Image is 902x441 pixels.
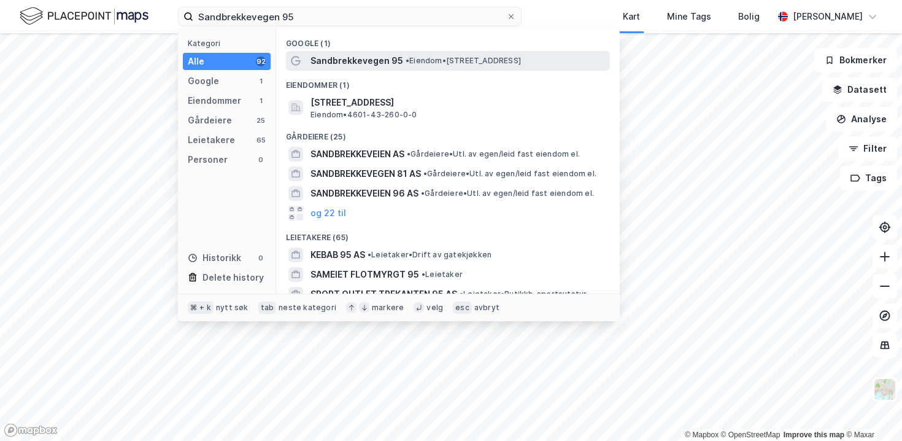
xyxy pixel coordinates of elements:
div: neste kategori [279,303,336,313]
div: 65 [256,135,266,145]
input: Søk på adresse, matrikkel, gårdeiere, leietakere eller personer [193,7,506,26]
span: Eiendom • 4601-43-260-0-0 [310,110,417,120]
div: Leietakere (65) [276,223,620,245]
div: 25 [256,115,266,125]
span: Gårdeiere • Utl. av egen/leid fast eiendom el. [407,149,580,159]
div: Google (1) [276,29,620,51]
div: Personer [188,152,228,167]
button: Tags [840,166,897,190]
div: 1 [256,76,266,86]
span: Leietaker • Butikkh. sportsutstyr [460,289,587,299]
div: Alle [188,54,204,69]
button: og 22 til [310,206,346,221]
img: Z [873,378,896,401]
div: tab [258,302,277,314]
a: Mapbox homepage [4,423,58,437]
div: Kategori [188,39,271,48]
div: [PERSON_NAME] [793,9,863,24]
button: Filter [838,136,897,161]
span: Sandbrekkevegen 95 [310,53,403,68]
div: Google [188,74,219,88]
span: SAMEIET FLOTMYRGT 95 [310,267,419,282]
div: Kart [623,9,640,24]
div: markere [372,303,404,313]
span: SPORT OUTLET TREKANTEN 95 AS [310,287,457,302]
span: • [423,169,427,178]
span: • [368,250,371,259]
div: Bolig [738,9,760,24]
div: 0 [256,253,266,263]
div: nytt søk [216,303,249,313]
button: Analyse [826,107,897,131]
img: logo.f888ab2527a4732fd821a326f86c7f29.svg [20,6,148,27]
span: KEBAB 95 AS [310,248,365,262]
div: 92 [256,57,266,66]
div: velg [426,303,443,313]
button: Datasett [822,77,897,102]
div: avbryt [474,303,499,313]
div: Eiendommer (1) [276,71,620,93]
div: Mine Tags [667,9,711,24]
span: • [421,189,425,198]
span: SANDBREKKEVEIEN AS [310,147,404,162]
div: Gårdeiere [188,113,232,128]
div: 1 [256,96,266,106]
button: Bokmerker [814,48,897,72]
span: SANDBREKKEVEIEN 96 AS [310,186,418,201]
div: ⌘ + k [188,302,214,314]
div: Delete history [202,270,264,285]
a: Mapbox [685,431,719,439]
span: • [460,289,463,299]
iframe: Chat Widget [841,382,902,441]
span: Gårdeiere • Utl. av egen/leid fast eiendom el. [421,189,594,198]
div: Kontrollprogram for chat [841,382,902,441]
span: Leietaker • Drift av gatekjøkken [368,250,491,260]
span: • [422,270,425,279]
span: [STREET_ADDRESS] [310,95,605,110]
div: Historikk [188,251,241,265]
span: Gårdeiere • Utl. av egen/leid fast eiendom el. [423,169,596,179]
div: Eiendommer [188,93,241,108]
div: Gårdeiere (25) [276,122,620,144]
span: • [406,56,409,65]
a: OpenStreetMap [721,431,781,439]
a: Improve this map [784,431,844,439]
span: SANDBREKKEVEGEN 81 AS [310,166,421,181]
span: Leietaker [422,270,463,279]
span: Eiendom • [STREET_ADDRESS] [406,56,521,66]
div: 0 [256,155,266,165]
div: Leietakere [188,133,235,147]
div: esc [453,302,472,314]
span: • [407,149,411,158]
